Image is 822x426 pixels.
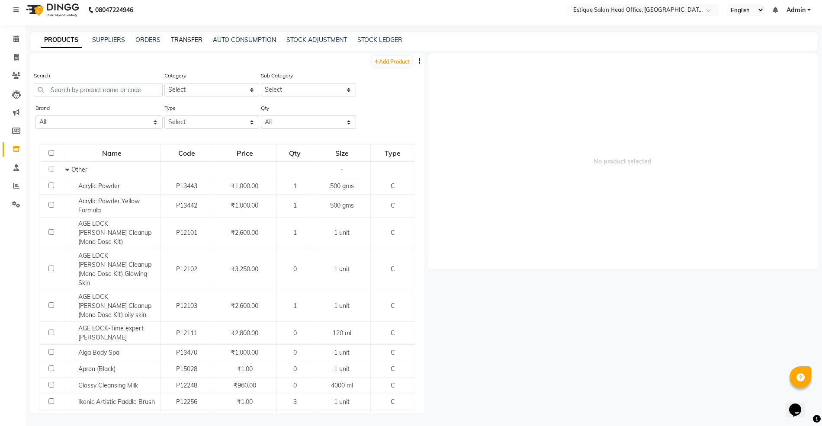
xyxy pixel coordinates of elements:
[293,329,297,337] span: 0
[787,6,806,15] span: Admin
[231,229,258,237] span: ₹2,600.00
[176,265,197,273] span: P12102
[176,365,197,373] span: P15028
[261,104,269,112] label: Qty
[78,220,151,246] span: AGE LOCK [PERSON_NAME] Cleanup (Mono Dose Kit)
[293,265,297,273] span: 0
[78,252,151,287] span: AGE LOCK [PERSON_NAME] Cleanup (Mono Dose Kit) Glowing Skin
[78,182,120,190] span: Acrylic Powder
[176,302,197,310] span: P12103
[161,145,212,161] div: Code
[176,202,197,209] span: P13442
[286,36,347,44] a: STOCK ADJUSTMENT
[334,265,350,273] span: 1 unit
[334,398,350,406] span: 1 unit
[231,302,258,310] span: ₹2,600.00
[293,398,297,406] span: 3
[330,182,354,190] span: 500 gms
[340,166,343,173] span: -
[234,381,256,389] span: ₹960.00
[213,36,276,44] a: AUTO CONSUMPTION
[78,293,151,319] span: AGE LOCK [PERSON_NAME] Cleanup (Mono Dose Kit) oily skin
[293,365,297,373] span: 0
[164,104,176,112] label: Type
[331,381,353,389] span: 4000 ml
[371,145,414,161] div: Type
[176,398,197,406] span: P12256
[391,365,395,373] span: C
[314,145,369,161] div: Size
[357,36,402,44] a: STOCK LEDGER
[135,36,161,44] a: ORDERS
[293,202,297,209] span: 1
[176,182,197,190] span: P13443
[391,398,395,406] span: C
[34,72,50,80] label: Search
[78,324,144,341] span: AGE LOCK-Time expert [PERSON_NAME]
[293,229,297,237] span: 1
[164,72,186,80] label: Category
[391,329,395,337] span: C
[34,83,163,96] input: Search by product name or code
[277,145,313,161] div: Qty
[391,182,395,190] span: C
[78,197,140,214] span: Acrylic Powder Yellow Formula
[293,302,297,310] span: 1
[237,398,253,406] span: ₹1.00
[391,229,395,237] span: C
[231,202,258,209] span: ₹1,000.00
[334,302,350,310] span: 1 unit
[293,182,297,190] span: 1
[261,72,293,80] label: Sub Category
[231,182,258,190] span: ₹1,000.00
[293,381,297,389] span: 0
[427,53,818,269] span: No product selected
[391,265,395,273] span: C
[92,36,125,44] a: SUPPLIERS
[171,36,202,44] a: TRANSFER
[78,381,138,389] span: Glossy Cleansing Milk
[41,32,82,48] a: PRODUCTS
[176,349,197,356] span: P13470
[231,265,258,273] span: ₹3,250.00
[78,349,119,356] span: Alga Body Spa
[391,381,395,389] span: C
[78,398,155,406] span: Ikonic Artistic Paddle Brush
[330,202,354,209] span: 500 gms
[78,365,116,373] span: Apron (Black)
[391,302,395,310] span: C
[786,391,813,417] iframe: chat widget
[237,365,253,373] span: ₹1.00
[64,145,160,161] div: Name
[65,166,71,173] span: Collapse Row
[333,329,351,337] span: 120 ml
[391,202,395,209] span: C
[176,381,197,389] span: P12248
[71,166,87,173] span: Other
[391,349,395,356] span: C
[231,329,258,337] span: ₹2,800.00
[231,349,258,356] span: ₹1,000.00
[334,229,350,237] span: 1 unit
[214,145,276,161] div: Price
[334,349,350,356] span: 1 unit
[293,349,297,356] span: 0
[35,104,50,112] label: Brand
[176,229,197,237] span: P12101
[334,365,350,373] span: 1 unit
[372,56,412,67] a: Add Product
[176,329,197,337] span: P12111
